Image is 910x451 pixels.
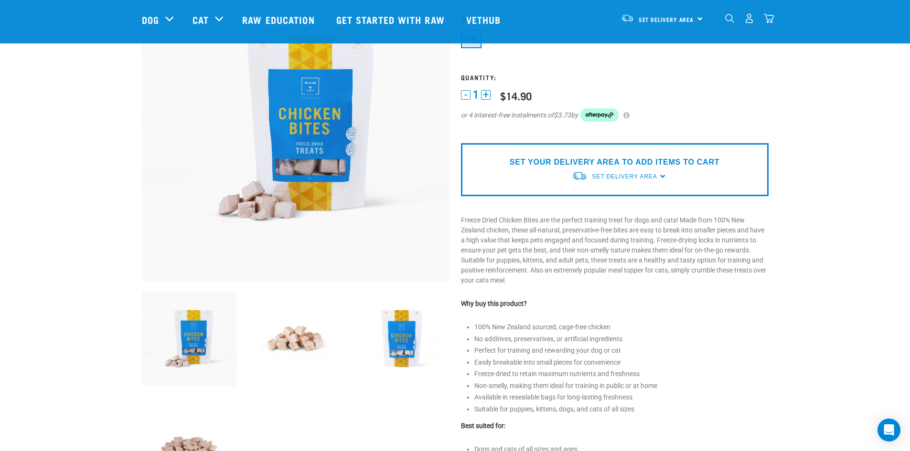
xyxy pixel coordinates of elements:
img: home-icon-1@2x.png [725,14,734,23]
span: Set Delivery Area [592,173,657,180]
button: - [461,90,471,100]
p: Freeze Dried Chicken Bites are the perfect training treat for dogs and cats! Made from 100% New Z... [461,215,769,285]
img: RE Product Shoot 2023 Nov8580 [354,291,450,386]
li: Suitable for puppies, kittens, dogs, and cats of all sizes [474,404,769,414]
img: RE Product Shoot 2023 Nov8581 [142,291,237,386]
a: Vethub [457,0,513,39]
li: Perfect for training and rewarding your dog or cat [474,346,769,356]
img: user.png [744,13,754,23]
span: Set Delivery Area [639,18,694,21]
li: Freeze-dried to retain maximum nutrients and freshness [474,369,769,379]
p: SET YOUR DELIVERY AREA TO ADD ITEMS TO CART [510,157,719,168]
strong: Why buy this product? [461,300,527,307]
li: Available in resealable bags for long-lasting freshness [474,392,769,402]
a: Cat [193,12,209,27]
div: $14.90 [500,90,532,102]
img: Chicken Bites [248,291,343,386]
a: Get started with Raw [327,0,457,39]
span: 1 [473,90,479,100]
a: Raw Education [233,0,326,39]
img: van-moving.png [621,14,634,22]
button: + [481,90,491,100]
img: Afterpay [580,108,619,122]
li: Easily breakable into small pieces for convenience [474,357,769,367]
li: No additives, preservatives, or artificial ingredients [474,334,769,344]
div: Open Intercom Messenger [878,419,900,441]
span: $3.73 [554,110,571,120]
img: home-icon@2x.png [764,13,774,23]
h3: Quantity: [461,73,769,81]
a: Dog [142,12,159,27]
li: Non-smelly, making them ideal for training in public or at home [474,381,769,391]
img: van-moving.png [572,171,587,181]
div: or 4 interest-free instalments of by [461,108,769,122]
li: 100% New Zealand sourced, cage-free chicken [474,322,769,332]
strong: Best suited for: [461,422,505,430]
